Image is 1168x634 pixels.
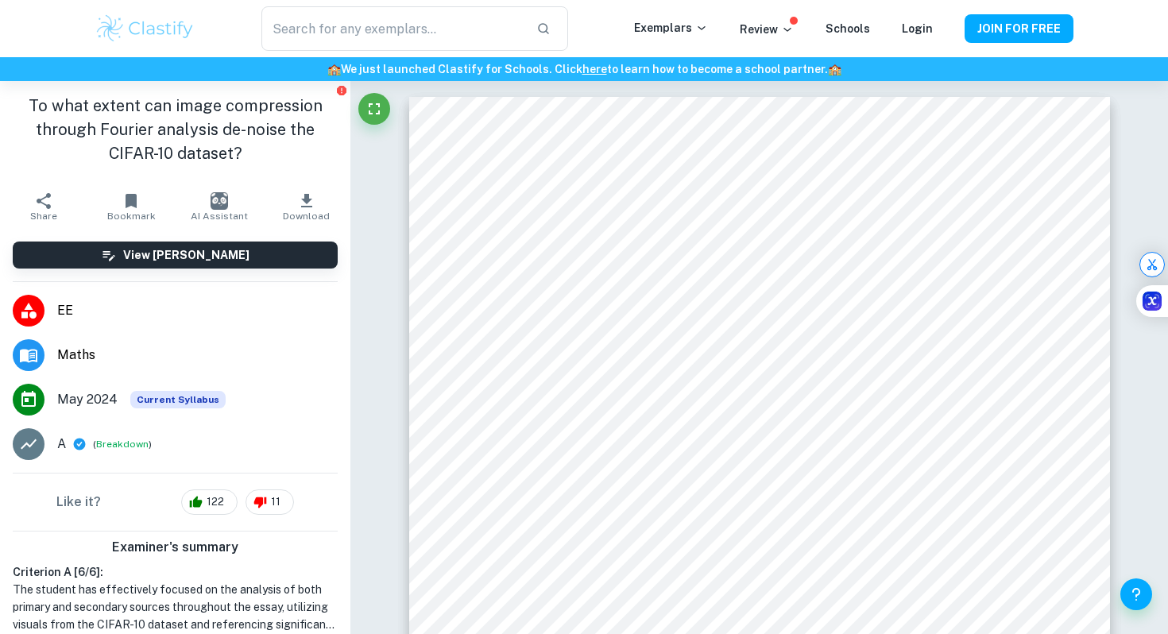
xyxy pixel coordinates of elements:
[96,437,149,451] button: Breakdown
[6,538,344,557] h6: Examiner's summary
[57,390,118,409] span: May 2024
[13,581,338,633] h1: The student has effectively focused on the analysis of both primary and secondary sources through...
[176,184,263,229] button: AI Assistant
[211,192,228,210] img: AI Assistant
[582,63,607,75] a: here
[261,6,524,51] input: Search for any exemplars...
[263,184,350,229] button: Download
[828,63,841,75] span: 🏫
[130,391,226,408] span: Current Syllabus
[262,494,289,510] span: 11
[198,494,233,510] span: 122
[358,93,390,125] button: Fullscreen
[57,346,338,365] span: Maths
[13,563,338,581] h6: Criterion A [ 6 / 6 ]:
[123,246,249,264] h6: View [PERSON_NAME]
[56,493,101,512] h6: Like it?
[3,60,1165,78] h6: We just launched Clastify for Schools. Click to learn how to become a school partner.
[327,63,341,75] span: 🏫
[95,13,195,44] img: Clastify logo
[246,489,294,515] div: 11
[826,22,870,35] a: Schools
[130,391,226,408] div: This exemplar is based on the current syllabus. Feel free to refer to it for inspiration/ideas wh...
[93,437,152,452] span: ( )
[965,14,1073,43] button: JOIN FOR FREE
[13,242,338,269] button: View [PERSON_NAME]
[13,94,338,165] h1: To what extent can image compression through Fourier analysis de-noise the CIFAR-10 dataset?
[87,184,175,229] button: Bookmark
[283,211,330,222] span: Download
[57,301,338,320] span: EE
[191,211,248,222] span: AI Assistant
[107,211,156,222] span: Bookmark
[634,19,708,37] p: Exemplars
[1120,578,1152,610] button: Help and Feedback
[902,22,933,35] a: Login
[181,489,238,515] div: 122
[30,211,57,222] span: Share
[740,21,794,38] p: Review
[57,435,66,454] p: A
[335,84,347,96] button: Report issue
